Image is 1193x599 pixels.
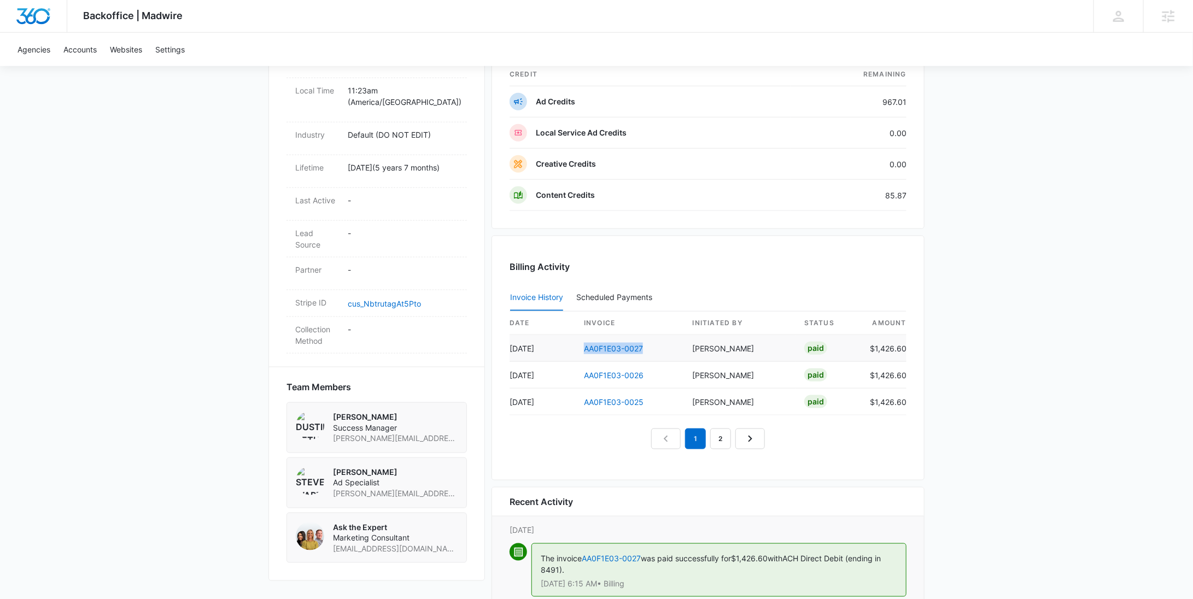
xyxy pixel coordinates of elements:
div: Collection Method- [286,317,467,354]
div: Paid [804,368,827,381]
p: - [348,324,458,335]
div: Lead Source- [286,221,467,257]
td: $1,426.60 [861,389,907,415]
a: Agencies [11,33,57,66]
td: $1,426.60 [861,362,907,389]
a: Accounts [57,33,103,66]
span: [PERSON_NAME][EMAIL_ADDRESS][PERSON_NAME][DOMAIN_NAME] [333,488,458,499]
img: Dustin Bethel [296,412,324,440]
th: Initiated By [684,312,796,335]
p: - [348,227,458,239]
dt: Local Time [295,85,339,96]
td: 0.00 [791,118,907,149]
span: [PERSON_NAME][EMAIL_ADDRESS][PERSON_NAME][DOMAIN_NAME] [333,433,458,444]
th: Remaining [791,63,907,86]
td: $1,426.60 [861,335,907,362]
dt: Lifetime [295,162,339,173]
th: status [796,312,861,335]
p: [PERSON_NAME] [333,412,458,422]
dt: Partner [295,264,339,275]
a: Websites [103,33,149,66]
p: [DATE] ( 5 years 7 months ) [348,162,458,173]
p: [DATE] 6:15 AM • Billing [541,580,897,588]
span: with [768,554,782,563]
span: Success Manager [333,422,458,433]
a: Page 2 [710,428,731,449]
h3: Billing Activity [510,260,907,273]
div: Paid [804,342,827,355]
span: The invoice [541,554,582,563]
td: 967.01 [791,86,907,118]
dt: Lead Source [295,227,339,250]
td: [DATE] [510,362,575,389]
dt: Collection Method [295,324,339,347]
img: Ask the Expert [296,522,324,550]
a: AA0F1E03-0027 [582,554,641,563]
td: [PERSON_NAME] [684,362,796,389]
div: Partner- [286,257,467,290]
div: Local Time11:23am (America/[GEOGRAPHIC_DATA]) [286,78,467,122]
th: date [510,312,575,335]
span: Team Members [286,380,351,394]
th: credit [510,63,791,86]
dt: Industry [295,129,339,140]
td: [DATE] [510,389,575,415]
p: Local Service Ad Credits [536,127,627,138]
p: - [348,264,458,275]
a: Settings [149,33,191,66]
span: Marketing Consultant [333,532,458,543]
dt: Last Active [295,195,339,206]
dt: Stripe ID [295,297,339,308]
a: AA0F1E03-0026 [584,371,644,380]
div: Lifetime[DATE](5 years 7 months) [286,155,467,188]
span: Ad Specialist [333,477,458,488]
div: Paid [804,395,827,408]
h6: Recent Activity [510,495,573,508]
div: Scheduled Payments [576,293,657,301]
span: Backoffice | Madwire [84,10,183,21]
p: Creative Credits [536,158,596,169]
a: AA0F1E03-0025 [584,397,644,407]
p: [PERSON_NAME] [333,467,458,478]
p: [DATE] [510,524,907,536]
div: IndustryDefault (DO NOT EDIT) [286,122,467,155]
td: [DATE] [510,335,575,362]
span: $1,426.60 [731,554,768,563]
p: 11:23am ( America/[GEOGRAPHIC_DATA] ) [348,85,458,108]
div: Stripe IDcus_NbtrutagAt5Pto [286,290,467,317]
p: Content Credits [536,190,595,201]
td: [PERSON_NAME] [684,335,796,362]
div: Last Active- [286,188,467,221]
p: Default (DO NOT EDIT) [348,129,458,140]
img: Steven Warren [296,467,324,495]
nav: Pagination [651,428,765,449]
p: Ad Credits [536,96,575,107]
button: Invoice History [510,285,563,311]
p: Ask the Expert [333,522,458,533]
span: [EMAIL_ADDRESS][DOMAIN_NAME] [333,543,458,554]
a: cus_NbtrutagAt5Pto [348,299,421,308]
th: amount [861,312,907,335]
a: AA0F1E03-0027 [584,344,643,353]
td: [PERSON_NAME] [684,389,796,415]
em: 1 [685,428,706,449]
th: invoice [575,312,684,335]
span: was paid successfully for [641,554,731,563]
a: Next Page [735,428,765,449]
p: - [348,195,458,206]
td: 85.87 [791,180,907,211]
td: 0.00 [791,149,907,180]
